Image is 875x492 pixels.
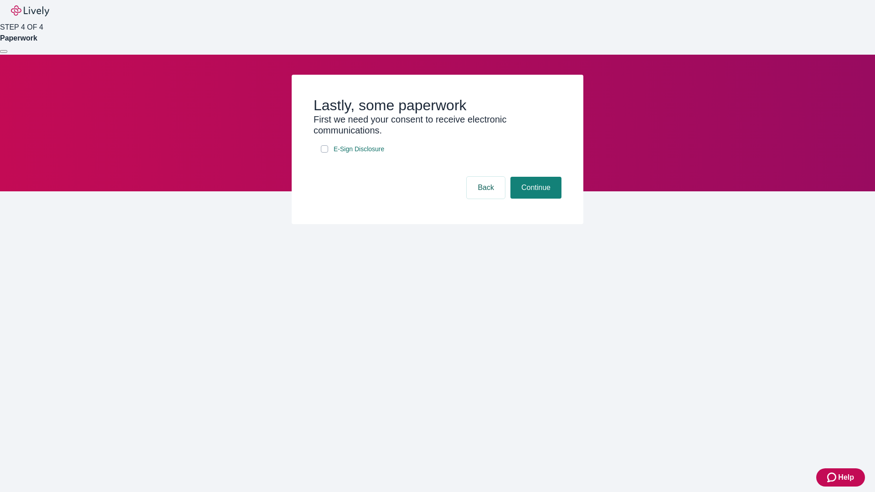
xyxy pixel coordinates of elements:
span: Help [838,472,854,483]
h3: First we need your consent to receive electronic communications. [314,114,561,136]
svg: Zendesk support icon [827,472,838,483]
button: Zendesk support iconHelp [816,468,865,487]
button: Continue [510,177,561,199]
h2: Lastly, some paperwork [314,97,561,114]
button: Back [467,177,505,199]
img: Lively [11,5,49,16]
span: E-Sign Disclosure [334,144,384,154]
a: e-sign disclosure document [332,143,386,155]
